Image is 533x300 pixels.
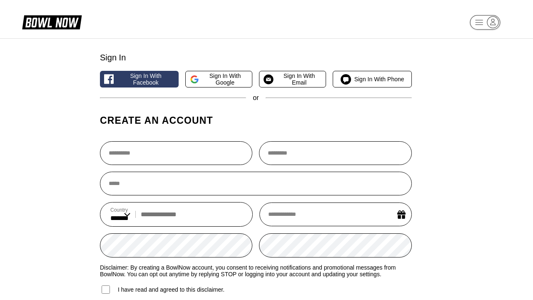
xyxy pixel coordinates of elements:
[102,285,110,294] input: I have read and agreed to this disclaimer.
[333,71,411,87] button: Sign in with Phone
[117,72,174,86] span: Sign in with Facebook
[185,71,252,87] button: Sign in with Google
[100,115,412,126] h1: Create an account
[354,76,404,82] span: Sign in with Phone
[259,71,326,87] button: Sign in with Email
[100,53,412,62] div: Sign In
[110,207,130,213] label: Country
[100,264,412,277] label: Disclaimer: By creating a BowlNow account, you consent to receiving notifications and promotional...
[100,71,179,87] button: Sign in with Facebook
[277,72,322,86] span: Sign in with Email
[100,94,412,102] div: or
[100,284,224,295] label: I have read and agreed to this disclaimer.
[202,72,248,86] span: Sign in with Google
